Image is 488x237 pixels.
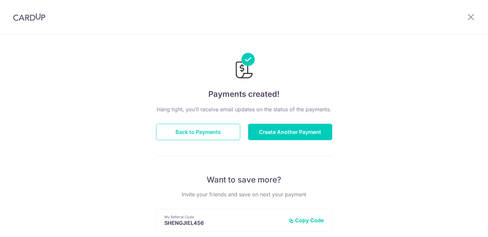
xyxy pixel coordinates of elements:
[289,217,324,224] button: Copy Code
[234,53,255,80] img: Payments
[248,124,332,140] button: Create Another Payment
[13,13,45,21] img: CardUp
[156,124,240,140] button: Back to Payments
[156,190,332,198] p: Invite your friends and save on next your payment
[164,214,283,220] p: My Referral Code
[156,175,332,185] p: Want to save more?
[164,220,283,226] p: SHENGJIEL456
[156,105,332,113] p: Hang tight, you’ll receive email updates on the status of the payments.
[446,217,481,234] iframe: Opens a widget where you can find more information
[156,88,332,100] h4: Payments created!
